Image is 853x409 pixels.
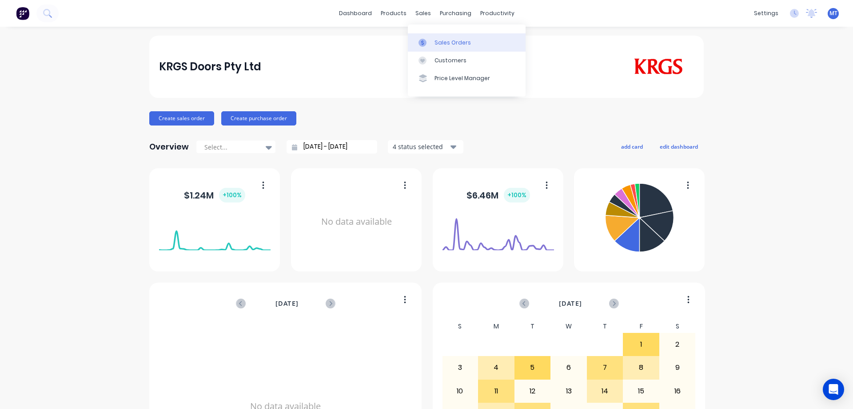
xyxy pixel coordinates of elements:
[623,320,659,333] div: F
[615,141,649,152] button: add card
[659,320,696,333] div: S
[632,58,685,75] img: KRGS Doors Pty Ltd
[149,111,214,126] button: Create sales order
[587,320,623,333] div: T
[829,9,837,17] span: MT
[159,58,261,76] div: KRGS Doors Pty Ltd
[408,33,526,51] a: Sales Orders
[149,138,189,156] div: Overview
[476,7,519,20] div: productivity
[434,57,466,65] div: Customers
[388,140,463,154] button: 4 status selected
[435,7,476,20] div: purchasing
[660,380,695,402] div: 16
[559,299,582,308] span: [DATE]
[301,180,412,264] div: No data available
[478,356,514,379] div: 4
[587,356,623,379] div: 7
[478,380,514,402] div: 11
[478,320,514,333] div: M
[660,356,695,379] div: 9
[221,111,296,126] button: Create purchase order
[434,74,490,82] div: Price Level Manager
[660,333,695,356] div: 2
[335,7,376,20] a: dashboard
[466,188,530,202] div: $ 6.46M
[623,380,659,402] div: 15
[550,320,587,333] div: W
[623,356,659,379] div: 8
[504,188,530,202] div: + 100 %
[587,380,623,402] div: 14
[411,7,435,20] div: sales
[408,69,526,87] a: Price Level Manager
[434,39,471,47] div: Sales Orders
[393,142,449,151] div: 4 status selected
[16,7,29,20] img: Factory
[551,356,586,379] div: 6
[515,380,550,402] div: 12
[376,7,411,20] div: products
[184,188,245,202] div: $ 1.24M
[219,188,245,202] div: + 100 %
[623,333,659,356] div: 1
[442,380,478,402] div: 10
[654,141,704,152] button: edit dashboard
[551,380,586,402] div: 13
[442,320,478,333] div: S
[275,299,299,308] span: [DATE]
[515,356,550,379] div: 5
[514,320,551,333] div: T
[442,356,478,379] div: 3
[408,52,526,69] a: Customers
[823,379,844,400] div: Open Intercom Messenger
[749,7,783,20] div: settings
